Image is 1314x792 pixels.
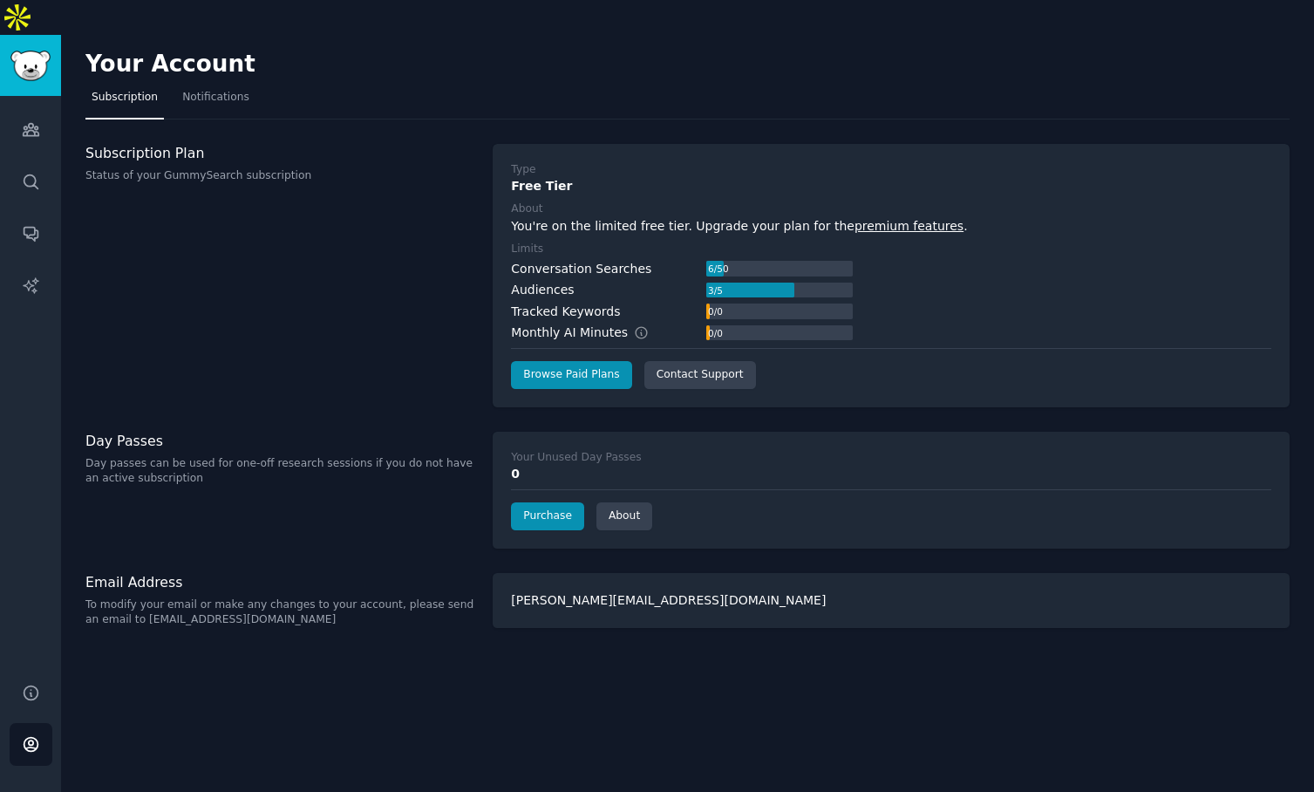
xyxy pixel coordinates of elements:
h3: Day Passes [85,432,474,450]
div: Limits [511,242,543,257]
a: Browse Paid Plans [511,361,631,389]
p: To modify your email or make any changes to your account, please send an email to [EMAIL_ADDRESS]... [85,597,474,628]
h3: Email Address [85,573,474,591]
span: Subscription [92,90,158,106]
div: You're on the limited free tier. Upgrade your plan for the . [511,217,1271,236]
div: About [511,201,542,217]
div: Monthly AI Minutes [511,324,667,342]
div: Tracked Keywords [511,303,620,321]
div: 6 / 50 [706,261,730,277]
div: 0 / 0 [706,325,724,341]
h2: Your Account [85,51,255,79]
div: Conversation Searches [511,260,651,278]
a: About [596,502,652,530]
h3: Subscription Plan [85,144,474,162]
div: Your Unused Day Passes [511,450,641,466]
div: 3 / 5 [706,283,724,298]
span: Notifications [182,90,249,106]
div: 0 / 0 [706,304,724,319]
a: Notifications [176,84,255,119]
a: Subscription [85,84,164,119]
div: Audiences [511,281,574,299]
img: GummySearch logo [10,51,51,81]
div: Type [511,162,535,178]
a: Contact Support [644,361,756,389]
p: Status of your GummySearch subscription [85,168,474,184]
div: [PERSON_NAME][EMAIL_ADDRESS][DOMAIN_NAME] [493,573,1290,628]
div: 0 [511,465,1271,483]
a: premium features [854,219,963,233]
div: Free Tier [511,177,1271,195]
a: Purchase [511,502,584,530]
p: Day passes can be used for one-off research sessions if you do not have an active subscription [85,456,474,487]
